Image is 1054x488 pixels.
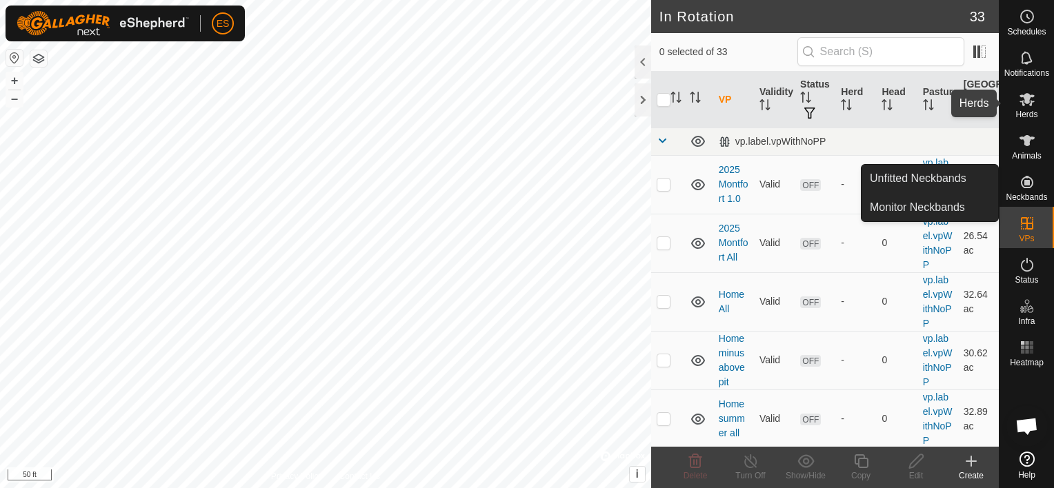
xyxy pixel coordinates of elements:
p-sorticon: Activate to sort [800,94,811,105]
td: 7.07 ac [958,155,999,214]
div: - [841,294,871,309]
span: 33 [970,6,985,27]
button: – [6,90,23,107]
div: Copy [833,469,888,482]
td: 0 [876,331,917,389]
div: Edit [888,469,944,482]
a: vp.label.vpWithNoPP [923,333,953,387]
span: Monitor Neckbands [870,199,965,216]
div: Open chat [1006,405,1048,447]
button: i [630,467,645,482]
span: Schedules [1007,28,1046,36]
div: - [841,353,871,367]
td: Valid [754,272,795,331]
a: Contact Us [339,470,380,482]
th: VP [713,72,754,128]
span: Heatmap [1010,358,1044,367]
a: 2025 Montfort 1.0 [719,164,748,204]
span: OFF [800,414,821,425]
a: Home minus above pit [719,333,745,387]
td: Valid [754,389,795,448]
td: Valid [754,331,795,389]
td: 32.64 ac [958,272,999,331]
a: Privacy Policy [271,470,323,482]
div: Show/Hide [778,469,833,482]
span: Infra [1018,317,1035,325]
th: Status [795,72,835,128]
th: Validity [754,72,795,128]
p-sorticon: Activate to sort [690,94,701,105]
div: - [841,236,871,250]
th: Pasture [917,72,958,128]
a: Help [1000,446,1054,485]
a: vp.label.vpWithNoPP [923,392,953,446]
span: Delete [684,471,708,480]
td: 30.62 ac [958,331,999,389]
span: OFF [800,238,821,250]
div: Turn Off [723,469,778,482]
span: OFF [800,355,821,367]
td: 0 [876,214,917,272]
input: Search (S) [797,37,964,66]
p-sorticon: Activate to sort [923,101,934,112]
a: Unfitted Neckbands [862,165,998,192]
td: 0 [876,389,917,448]
a: Home summer all [719,398,745,438]
h2: In Rotation [659,8,970,25]
span: Animals [1012,152,1042,160]
td: 0 [876,155,917,214]
p-sorticon: Activate to sort [841,101,852,112]
button: Reset Map [6,50,23,66]
span: Notifications [1004,69,1049,77]
a: 2025 Montfort All [719,223,748,263]
td: 32.89 ac [958,389,999,448]
div: - [841,411,871,426]
div: vp.label.vpWithNoPP [719,136,826,148]
span: OFF [800,179,821,191]
span: Unfitted Neckbands [870,170,966,187]
button: + [6,72,23,89]
p-sorticon: Activate to sort [670,94,682,105]
a: Monitor Neckbands [862,194,998,221]
span: 0 selected of 33 [659,45,797,59]
th: Herd [835,72,876,128]
span: Neckbands [1006,193,1047,201]
p-sorticon: Activate to sort [759,101,770,112]
a: Home All [719,289,744,314]
a: vp.label.vpWithNoPP [923,157,953,212]
div: Create [944,469,999,482]
span: i [636,468,639,480]
td: Valid [754,155,795,214]
img: Gallagher Logo [17,11,189,36]
td: 0 [876,272,917,331]
span: Herds [1015,110,1037,119]
span: Help [1018,471,1035,479]
p-sorticon: Activate to sort [882,101,893,112]
th: Head [876,72,917,128]
a: vp.label.vpWithNoPP [923,216,953,270]
a: vp.label.vpWithNoPP [923,274,953,329]
td: 26.54 ac [958,214,999,272]
div: - [841,177,871,192]
span: Status [1015,276,1038,284]
td: Valid [754,214,795,272]
th: [GEOGRAPHIC_DATA] Area [958,72,999,128]
button: Map Layers [30,50,47,67]
span: OFF [800,296,821,308]
span: VPs [1019,234,1034,243]
span: ES [217,17,230,31]
p-sorticon: Activate to sort [964,108,975,119]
